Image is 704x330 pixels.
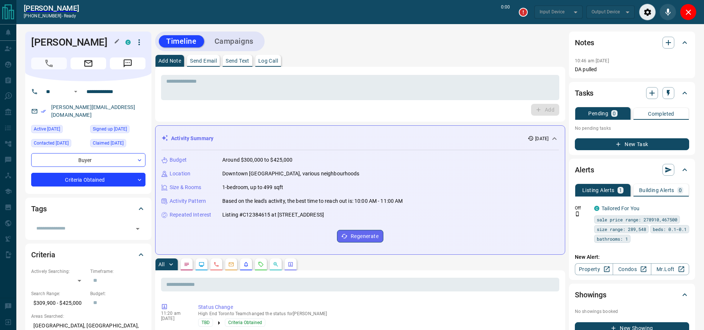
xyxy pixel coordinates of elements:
[41,109,46,114] svg: Email Verified
[273,261,279,267] svg: Opportunities
[90,268,145,275] p: Timeframe:
[31,36,114,48] h1: [PERSON_NAME]
[31,249,55,261] h2: Criteria
[228,261,234,267] svg: Emails
[594,206,599,211] div: condos.ca
[222,170,360,178] p: Downtown [GEOGRAPHIC_DATA], various neighbourhoods
[653,225,687,233] span: beds: 0.1-0.1
[619,188,622,193] p: 1
[31,268,86,275] p: Actively Searching:
[602,205,639,211] a: Tailored For You
[31,57,67,69] span: Call
[71,57,106,69] span: Email
[575,37,594,49] h2: Notes
[24,13,79,19] p: [PHONE_NUMBER] -
[501,4,510,20] p: 0:00
[575,211,580,217] svg: Push Notification Only
[651,263,689,275] a: Mr.Loft
[24,4,79,13] a: [PERSON_NAME]
[337,230,383,242] button: Regenerate
[199,261,204,267] svg: Lead Browsing Activity
[226,58,249,63] p: Send Text
[93,125,127,133] span: Signed up [DATE]
[575,308,689,315] p: No showings booked
[31,173,145,187] div: Criteria Obtained
[31,203,46,215] h2: Tags
[31,297,86,309] p: $309,900 - $425,000
[158,58,181,63] p: Add Note
[207,35,261,47] button: Campaigns
[93,139,124,147] span: Claimed [DATE]
[64,13,76,19] span: ready
[34,139,69,147] span: Contacted [DATE]
[222,156,293,164] p: Around $300,000 to $425,000
[125,40,131,45] div: condos.ca
[535,135,549,142] p: [DATE]
[171,135,213,142] p: Activity Summary
[71,87,80,96] button: Open
[90,139,145,149] div: Sun Sep 14 2025
[190,58,217,63] p: Send Email
[31,200,145,218] div: Tags
[639,4,656,20] div: Audio Settings
[582,188,615,193] p: Listing Alerts
[659,4,676,20] div: Mute
[170,184,202,191] p: Size & Rooms
[170,211,211,219] p: Repeated Interest
[680,4,697,20] div: Close
[575,123,689,134] p: No pending tasks
[597,216,677,223] span: sale price range: 278910,467500
[159,35,204,47] button: Timeline
[31,313,145,320] p: Areas Searched:
[161,311,187,316] p: 11:20 am
[184,261,190,267] svg: Notes
[588,111,608,116] p: Pending
[132,224,143,234] button: Open
[90,290,145,297] p: Budget:
[213,261,219,267] svg: Calls
[198,311,556,316] p: High End Toronto Team changed the status for [PERSON_NAME]
[575,87,593,99] h2: Tasks
[31,125,86,135] div: Sun Sep 14 2025
[110,57,145,69] span: Message
[202,319,210,326] span: TBD
[258,261,264,267] svg: Requests
[228,319,262,326] span: Criteria Obtained
[90,125,145,135] div: Sun Sep 14 2025
[575,34,689,52] div: Notes
[575,263,613,275] a: Property
[170,197,206,205] p: Activity Pattern
[31,290,86,297] p: Search Range:
[575,138,689,150] button: New Task
[158,262,164,267] p: All
[575,66,689,73] p: DA pulled
[51,104,135,118] a: [PERSON_NAME][EMAIL_ADDRESS][DOMAIN_NAME]
[31,153,145,167] div: Buyer
[575,164,594,176] h2: Alerts
[575,58,609,63] p: 10:46 am [DATE]
[222,211,324,219] p: Listing #C12384615 at [STREET_ADDRESS]
[613,263,651,275] a: Condos
[161,132,559,145] div: Activity Summary[DATE]
[613,111,616,116] p: 0
[575,161,689,179] div: Alerts
[258,58,278,63] p: Log Call
[575,205,590,211] p: Off
[597,235,628,242] span: bathrooms: 1
[679,188,682,193] p: 0
[597,225,646,233] span: size range: 289,548
[648,111,674,116] p: Completed
[243,261,249,267] svg: Listing Alerts
[170,170,190,178] p: Location
[222,184,283,191] p: 1-bedroom, up to 499 sqft
[288,261,294,267] svg: Agent Actions
[31,139,86,149] div: Sun Sep 14 2025
[161,316,187,321] p: [DATE]
[575,286,689,304] div: Showings
[198,303,556,311] p: Status Change
[639,188,674,193] p: Building Alerts
[575,289,606,301] h2: Showings
[575,253,689,261] p: New Alert:
[170,156,187,164] p: Budget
